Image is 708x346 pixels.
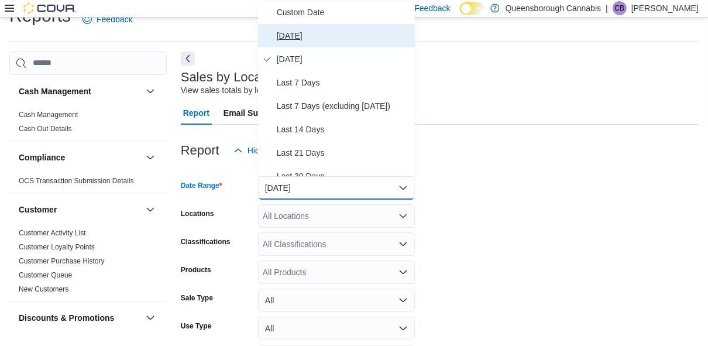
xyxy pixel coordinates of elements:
button: Cash Management [143,84,157,98]
a: Cash Out Details [19,125,72,133]
span: Customer Queue [19,270,72,280]
label: Sale Type [181,293,213,303]
span: CB [615,1,625,15]
a: Customer Purchase History [19,257,105,265]
button: Cash Management [19,85,141,97]
div: View sales totals by location and day for a specified date range. [181,84,411,97]
span: [DATE] [277,52,410,66]
h3: Discounts & Promotions [19,312,114,324]
button: All [258,289,415,312]
button: Customer [143,203,157,217]
label: Locations [181,209,214,218]
span: Cash Out Details [19,124,72,133]
div: Select listbox [258,1,415,176]
span: Customer Activity List [19,228,86,238]
button: Next [181,52,195,66]
span: Customer Loyalty Points [19,242,95,252]
span: Hide Parameters [248,145,309,156]
button: All [258,317,415,340]
a: New Customers [19,285,68,293]
span: Last 30 Days [277,169,410,183]
div: Compliance [9,174,167,193]
h3: Cash Management [19,85,91,97]
a: Customer Loyalty Points [19,243,95,251]
button: Customer [19,204,141,215]
p: | [606,1,608,15]
span: [DATE] [277,29,410,43]
label: Date Range [181,181,222,190]
button: Open list of options [398,239,408,249]
p: [PERSON_NAME] [631,1,699,15]
a: Customer Activity List [19,229,86,237]
a: Feedback [78,8,137,31]
span: Customer Purchase History [19,256,105,266]
span: Feedback [414,2,450,14]
h3: Compliance [19,152,65,163]
span: Custom Date [277,5,410,19]
a: OCS Transaction Submission Details [19,177,134,185]
span: Cash Management [19,110,78,119]
span: Feedback [97,13,132,25]
label: Products [181,265,211,275]
input: Dark Mode [460,2,484,15]
span: Last 21 Days [277,146,410,160]
span: Last 7 Days [277,76,410,90]
h3: Sales by Location per Day [181,70,331,84]
h3: Report [181,143,219,157]
label: Classifications [181,237,231,246]
span: Last 7 Days (excluding [DATE]) [277,99,410,113]
label: Use Type [181,321,211,331]
span: New Customers [19,285,68,294]
span: Email Subscription [224,101,298,125]
button: Discounts & Promotions [19,312,141,324]
h3: Customer [19,204,57,215]
span: Last 14 Days [277,122,410,136]
div: Calvin Basran [613,1,627,15]
div: Cash Management [9,108,167,141]
button: Open list of options [398,268,408,277]
span: OCS Transaction Submission Details [19,176,134,186]
span: Report [183,101,209,125]
a: Customer Queue [19,271,72,279]
button: Compliance [19,152,141,163]
button: Hide Parameters [229,139,314,162]
p: Queensborough Cannabis [506,1,601,15]
button: Compliance [143,150,157,165]
button: Discounts & Promotions [143,311,157,325]
a: Cash Management [19,111,78,119]
button: Open list of options [398,211,408,221]
div: Customer [9,226,167,301]
button: [DATE] [258,176,415,200]
img: Cova [23,2,76,14]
